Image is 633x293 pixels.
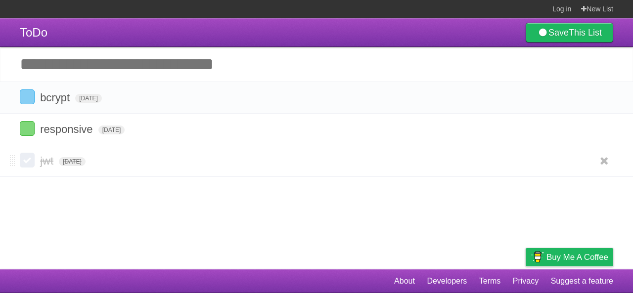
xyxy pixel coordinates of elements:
span: ToDo [20,26,47,39]
label: Done [20,153,35,167]
span: Buy me a coffee [546,249,608,266]
span: bcrypt [40,91,72,104]
span: [DATE] [59,157,86,166]
a: Buy me a coffee [526,248,613,266]
a: Terms [479,272,501,291]
label: Done [20,121,35,136]
label: Done [20,89,35,104]
span: responsive [40,123,95,135]
img: Buy me a coffee [531,249,544,265]
a: Suggest a feature [551,272,613,291]
a: SaveThis List [526,23,613,42]
span: [DATE] [98,126,125,134]
span: jwt [40,155,56,167]
a: Privacy [513,272,539,291]
a: Developers [427,272,467,291]
b: This List [569,28,602,38]
a: About [394,272,415,291]
span: [DATE] [75,94,102,103]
